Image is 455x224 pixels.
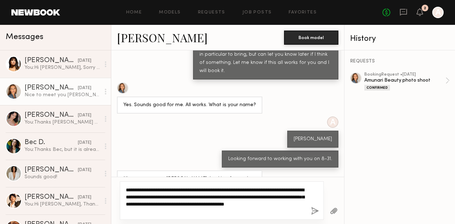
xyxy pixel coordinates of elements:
div: [DATE] [78,167,91,174]
div: Sounds good! [25,174,100,180]
a: Book model [284,34,338,40]
div: [DATE] [78,58,91,64]
a: Home [126,10,142,15]
div: You: Hi [PERSON_NAME], Thanks for your response. Believe it or not, we already books it! But, tha... [25,201,100,208]
div: [PERSON_NAME] [25,84,78,92]
div: [PERSON_NAME] [25,166,78,174]
div: REQUESTS [350,59,450,64]
div: Nice to meet you [PERSON_NAME]. Looking forward as well [25,92,100,98]
div: 2 [424,6,426,10]
div: booking Request • [DATE] [364,72,445,77]
div: [DATE] [78,112,91,119]
div: You: Thanks Bec, but it is already booked. Maybe next time. [25,146,100,153]
div: [PERSON_NAME] [294,135,332,143]
a: A [432,7,444,18]
div: History [350,35,450,43]
div: Yes. Sounds good for me. All works. What is your name? [123,101,256,109]
div: Bec D. [25,139,78,146]
a: Models [159,10,181,15]
div: [DATE] [78,85,91,92]
div: Confirmed [364,85,390,91]
div: Amunari Beauty photo shoot [364,77,445,84]
a: Job Posts [242,10,272,15]
a: bookingRequest •[DATE]Amunari Beauty photo shootConfirmed [364,72,450,91]
div: Nice to meet you [PERSON_NAME]. Looking forward as well [123,175,256,191]
a: Favorites [289,10,317,15]
button: Book model [284,31,338,45]
div: [DATE] [78,194,91,201]
div: You: Hi [PERSON_NAME], Sorry for my delayed response but event is already booked. Thank you for r... [25,64,100,71]
span: Messages [6,33,43,41]
div: [DATE] [78,140,91,146]
div: [PERSON_NAME] [25,57,78,64]
div: [PERSON_NAME] [25,194,78,201]
a: Requests [198,10,225,15]
div: You: Thanks [PERSON_NAME] but it is already booked. [25,119,100,126]
div: Looking forward to working with you on 8-31. [228,155,332,163]
a: [PERSON_NAME] [117,30,208,45]
div: [PERSON_NAME] [25,112,78,119]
